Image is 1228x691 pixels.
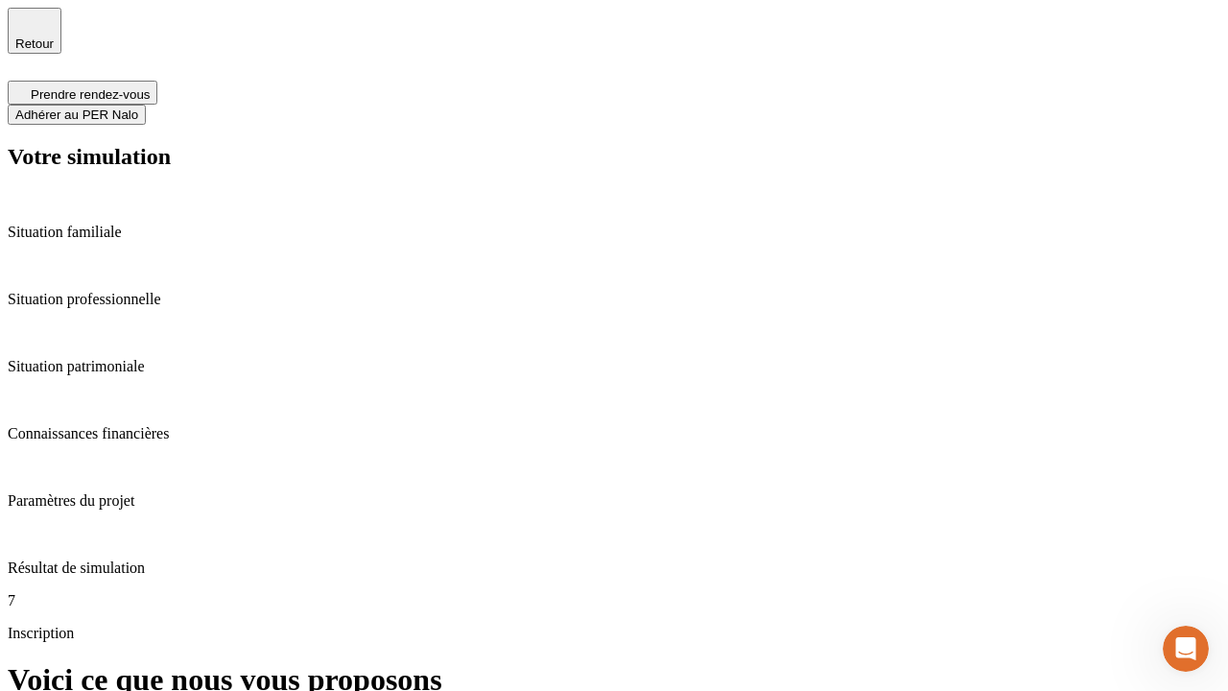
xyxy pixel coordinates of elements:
[8,492,1220,510] p: Paramètres du projet
[8,358,1220,375] p: Situation patrimoniale
[8,560,1220,577] p: Résultat de simulation
[1163,626,1209,672] iframe: Intercom live chat
[8,8,61,54] button: Retour
[8,425,1220,442] p: Connaissances financières
[8,81,157,105] button: Prendre rendez-vous
[8,144,1220,170] h2: Votre simulation
[8,105,146,125] button: Adhérer au PER Nalo
[8,625,1220,642] p: Inscription
[8,291,1220,308] p: Situation professionnelle
[31,87,150,102] span: Prendre rendez-vous
[8,224,1220,241] p: Situation familiale
[15,107,138,122] span: Adhérer au PER Nalo
[15,36,54,51] span: Retour
[8,592,1220,609] p: 7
